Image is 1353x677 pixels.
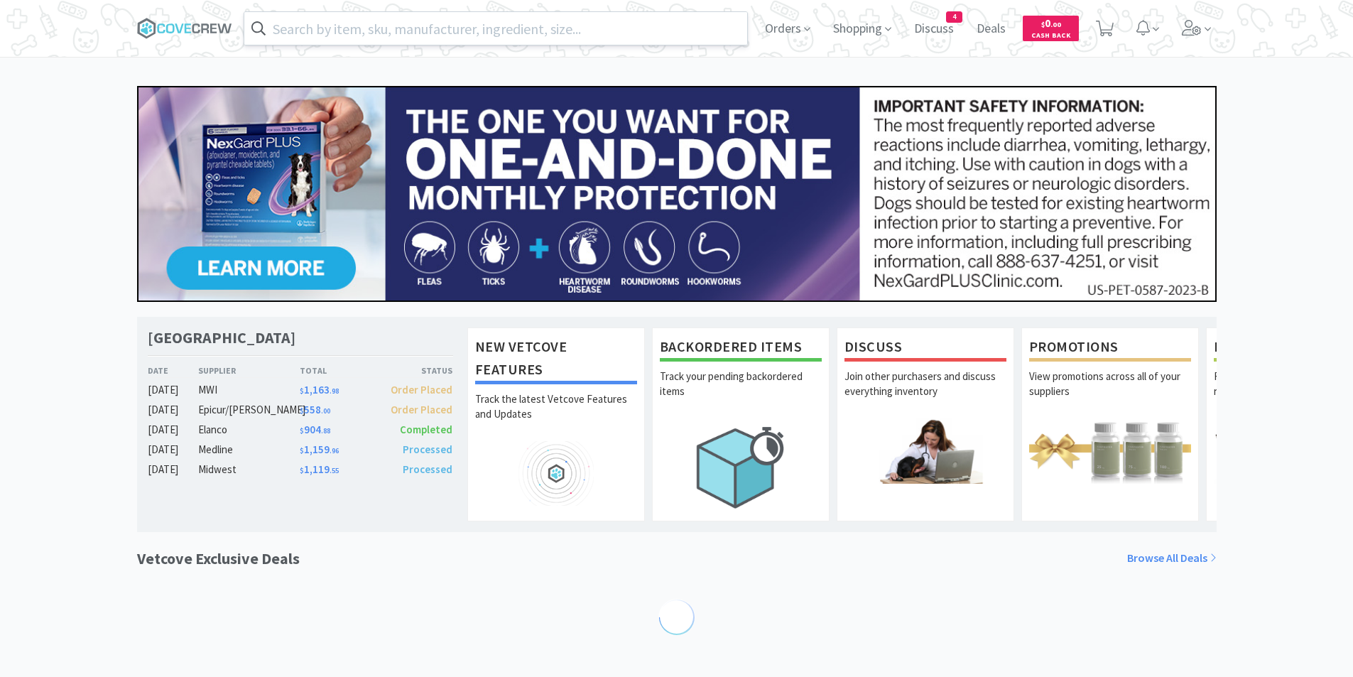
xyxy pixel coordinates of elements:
h1: Vetcove Exclusive Deals [137,546,300,571]
a: Browse All Deals [1127,549,1217,568]
h1: [GEOGRAPHIC_DATA] [148,327,295,348]
span: 0 [1041,16,1061,30]
p: Join other purchasers and discuss everything inventory [844,369,1006,418]
a: Discuss4 [908,23,960,36]
div: Date [148,364,199,377]
span: $ [300,466,304,475]
span: Processed [403,443,452,456]
img: 24562ba5414042f391a945fa418716b7_350.jpg [137,86,1217,302]
span: 4 [947,12,962,22]
a: $0.00Cash Back [1023,9,1079,48]
div: Elanco [198,421,300,438]
span: . 88 [321,426,330,435]
div: MWI [198,381,300,399]
a: [DATE]Midwest$1,119.55Processed [148,461,453,478]
span: 1,159 [300,443,339,456]
span: Processed [403,462,452,476]
span: $ [300,386,304,396]
a: PromotionsView promotions across all of your suppliers [1021,327,1199,521]
img: hero_backorders.png [660,418,822,516]
span: 1,163 [300,383,339,396]
a: Deals [971,23,1011,36]
div: [DATE] [148,401,199,418]
h1: New Vetcove Features [475,335,637,384]
div: [DATE] [148,441,199,458]
span: . 98 [330,386,339,396]
div: Epicur/[PERSON_NAME] [198,401,300,418]
div: [DATE] [148,461,199,478]
span: . 00 [321,406,330,416]
h1: Backordered Items [660,335,822,362]
p: Track your pending backordered items [660,369,822,418]
div: Medline [198,441,300,458]
p: View promotions across all of your suppliers [1029,369,1191,418]
img: hero_promotions.png [1029,418,1191,483]
p: Track the latest Vetcove Features and Updates [475,391,637,441]
a: [DATE]MWI$1,163.98Order Placed [148,381,453,399]
span: Order Placed [391,403,452,416]
div: Midwest [198,461,300,478]
h1: Discuss [844,335,1006,362]
a: [DATE]Elanco$904.88Completed [148,421,453,438]
span: . 55 [330,466,339,475]
img: hero_discuss.png [844,418,1006,483]
span: Order Placed [391,383,452,396]
span: $ [300,446,304,455]
input: Search by item, sku, manufacturer, ingredient, size... [244,12,748,45]
span: $ [300,406,304,416]
a: New Vetcove FeaturesTrack the latest Vetcove Features and Updates [467,327,645,521]
a: Backordered ItemsTrack your pending backordered items [652,327,830,521]
span: $ [300,426,304,435]
span: 904 [300,423,330,436]
div: Total [300,364,376,377]
div: Supplier [198,364,300,377]
div: [DATE] [148,381,199,399]
span: 558 [300,403,330,416]
span: $ [1041,20,1045,29]
span: . 96 [330,446,339,455]
a: [DATE]Epicur/[PERSON_NAME]$558.00Order Placed [148,401,453,418]
img: hero_feature_roadmap.png [475,441,637,506]
span: Completed [400,423,452,436]
span: Cash Back [1031,32,1070,41]
div: Status [376,364,453,377]
a: [DATE]Medline$1,159.96Processed [148,441,453,458]
h1: Promotions [1029,335,1191,362]
span: 1,119 [300,462,339,476]
div: [DATE] [148,421,199,438]
a: DiscussJoin other purchasers and discuss everything inventory [837,327,1014,521]
span: . 00 [1050,20,1061,29]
